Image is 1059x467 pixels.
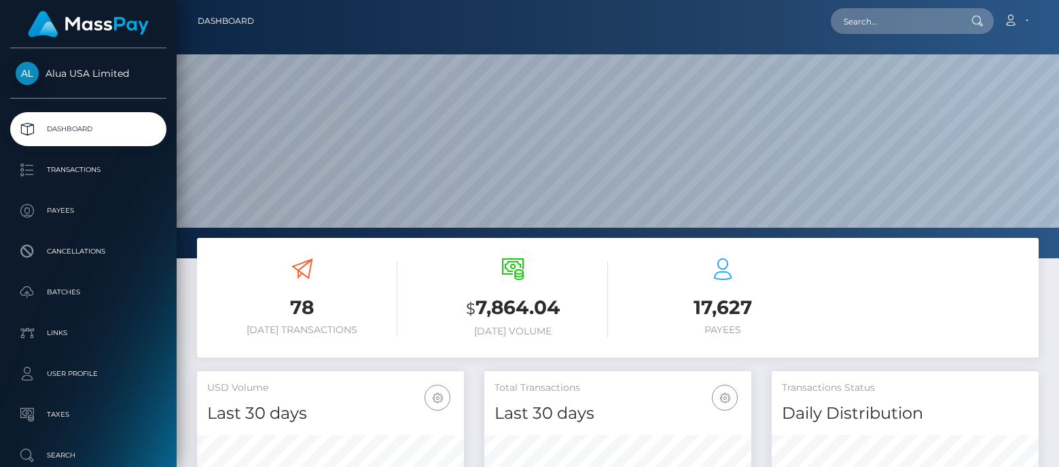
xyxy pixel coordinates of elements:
h3: 7,864.04 [418,294,608,322]
p: Cancellations [16,241,161,262]
p: Links [16,323,161,343]
img: MassPay Logo [28,11,149,37]
a: Cancellations [10,235,166,269]
a: Batches [10,275,166,309]
h3: 17,627 [628,294,819,321]
p: Payees [16,201,161,221]
h5: USD Volume [207,381,454,395]
small: $ [466,299,475,318]
a: Links [10,316,166,350]
a: Payees [10,194,166,228]
img: Alua USA Limited [16,62,39,85]
p: Dashboard [16,119,161,139]
h5: Transactions Status [782,381,1028,395]
h6: [DATE] Transactions [207,324,397,336]
a: Dashboard [198,7,254,35]
p: Search [16,445,161,466]
span: Alua USA Limited [10,67,166,80]
h5: Total Transactions [495,381,741,395]
a: User Profile [10,357,166,391]
a: Transactions [10,153,166,187]
h4: Last 30 days [495,402,741,426]
h4: Daily Distribution [782,402,1028,426]
p: Batches [16,282,161,302]
h6: Payees [628,324,819,336]
p: Taxes [16,404,161,425]
a: Taxes [10,398,166,432]
h3: 78 [207,294,397,321]
a: Dashboard [10,112,166,146]
p: Transactions [16,160,161,180]
input: Search... [831,8,958,34]
h6: [DATE] Volume [418,326,608,337]
h4: Last 30 days [207,402,454,426]
p: User Profile [16,364,161,384]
